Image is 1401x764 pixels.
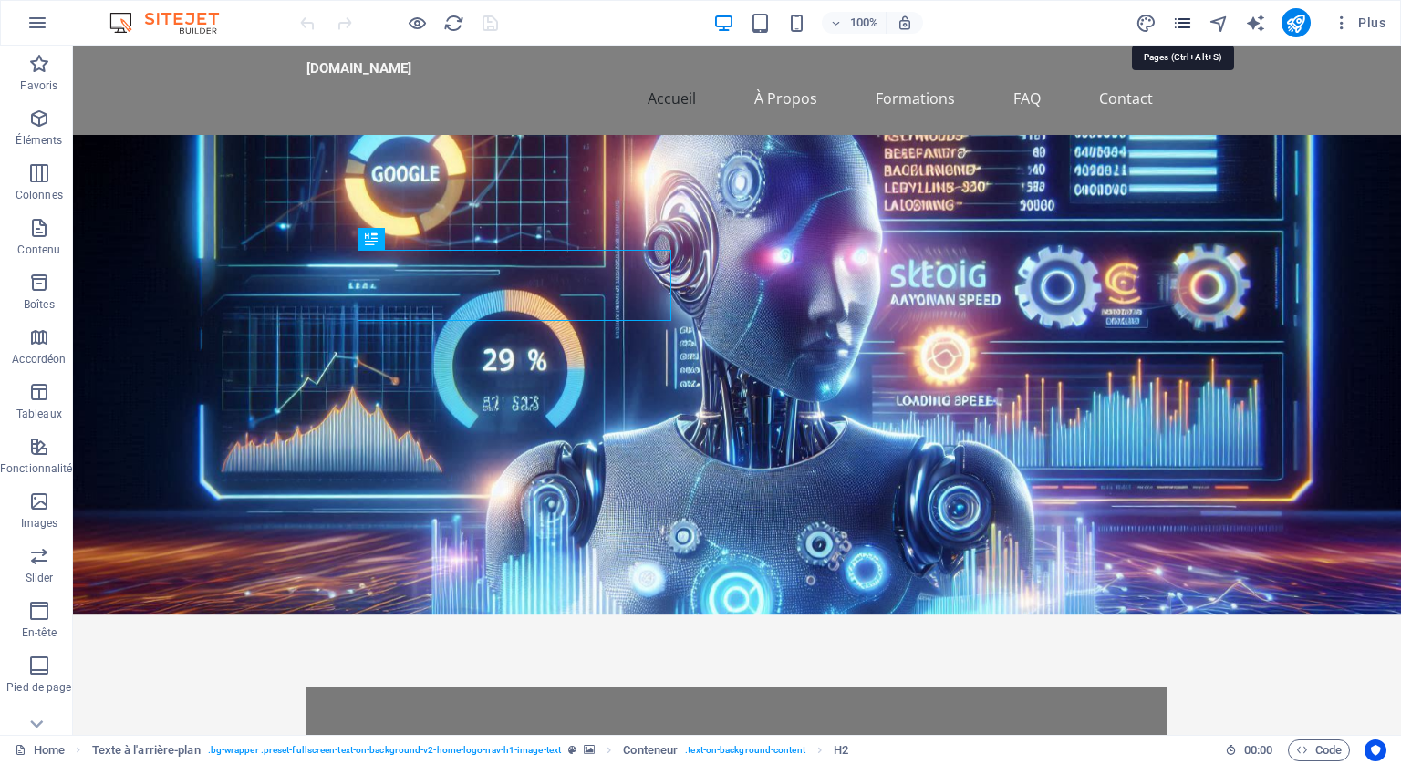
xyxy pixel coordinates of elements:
i: Navigateur [1209,13,1230,34]
i: Cet élément est une présélection personnalisable. [568,745,576,755]
span: Cliquez pour sélectionner. Double-cliquez pour modifier. [834,739,848,761]
button: reload [442,12,464,34]
i: Lors du redimensionnement, ajuster automatiquement le niveau de zoom en fonction de l'appareil sé... [897,15,913,31]
h6: Durée de la session [1225,739,1273,761]
span: Code [1296,739,1342,761]
p: Slider [26,571,54,585]
nav: breadcrumb [92,739,849,761]
i: Actualiser la page [443,13,464,34]
i: AI Writer [1245,13,1266,34]
span: . text-on-background-content [685,739,805,761]
button: design [1136,12,1157,34]
i: Cet élément contient un arrière-plan. [584,745,595,755]
span: . bg-wrapper .preset-fullscreen-text-on-background-v2-home-logo-nav-h1-image-text [208,739,561,761]
button: text_generator [1245,12,1267,34]
p: Tableaux [16,407,62,421]
p: Pied de page [6,680,71,695]
img: Editor Logo [105,12,242,34]
p: Boîtes [24,297,55,312]
span: Plus [1333,14,1385,32]
p: Favoris [20,78,57,93]
span: Cliquez pour sélectionner. Double-cliquez pour modifier. [623,739,678,761]
span: : [1257,743,1260,757]
button: Code [1288,739,1350,761]
p: Contenu [17,243,60,257]
button: Plus [1325,8,1393,37]
p: Accordéon [12,352,66,367]
button: publish [1282,8,1311,37]
span: 00 00 [1244,739,1272,761]
a: Cliquez pour annuler la sélection. Double-cliquez pour ouvrir Pages. [15,739,65,761]
button: 100% [822,12,887,34]
p: Colonnes [16,188,63,202]
span: Cliquez pour sélectionner. Double-cliquez pour modifier. [92,739,201,761]
i: Publier [1285,13,1306,34]
button: Cliquez ici pour quitter le mode Aperçu et poursuivre l'édition. [406,12,428,34]
h6: 100% [849,12,878,34]
p: Éléments [16,133,62,148]
p: Images [21,516,58,531]
i: Design (Ctrl+Alt+Y) [1136,13,1157,34]
p: En-tête [22,625,57,640]
button: navigator [1209,12,1230,34]
button: pages [1172,12,1194,34]
button: Usercentrics [1365,739,1386,761]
